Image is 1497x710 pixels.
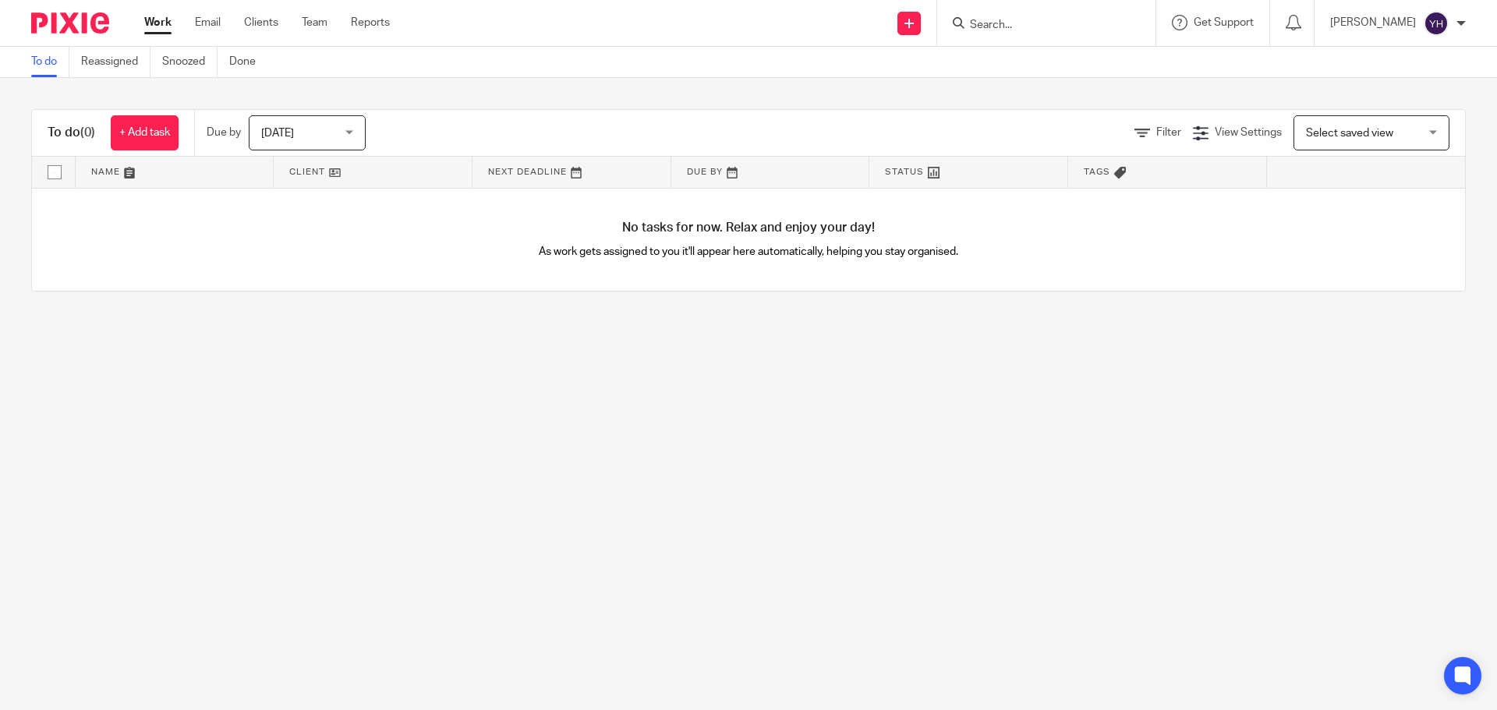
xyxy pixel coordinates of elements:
[391,244,1107,260] p: As work gets assigned to you it'll appear here automatically, helping you stay organised.
[1424,11,1449,36] img: svg%3E
[195,15,221,30] a: Email
[229,47,267,77] a: Done
[144,15,172,30] a: Work
[31,47,69,77] a: To do
[302,15,327,30] a: Team
[244,15,278,30] a: Clients
[48,125,95,141] h1: To do
[81,47,150,77] a: Reassigned
[1084,168,1110,176] span: Tags
[1306,128,1393,139] span: Select saved view
[968,19,1109,33] input: Search
[1194,17,1254,28] span: Get Support
[80,126,95,139] span: (0)
[207,125,241,140] p: Due by
[1215,127,1282,138] span: View Settings
[162,47,218,77] a: Snoozed
[261,128,294,139] span: [DATE]
[1330,15,1416,30] p: [PERSON_NAME]
[111,115,179,150] a: + Add task
[1156,127,1181,138] span: Filter
[351,15,390,30] a: Reports
[31,12,109,34] img: Pixie
[32,220,1465,236] h4: No tasks for now. Relax and enjoy your day!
